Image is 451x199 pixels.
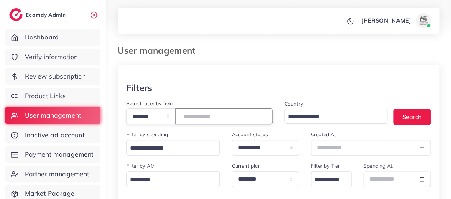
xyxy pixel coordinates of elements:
span: Dashboard [25,32,59,42]
div: Search for option [284,109,388,124]
span: Verify information [25,52,78,62]
input: Search for option [286,111,378,122]
input: Search for option [312,174,342,185]
label: Created At [311,131,336,138]
label: Filter by AM [126,162,155,169]
img: avatar [416,13,431,28]
button: Search [393,109,431,125]
input: Search for option [127,143,210,154]
label: Country [284,100,303,107]
a: Payment management [5,146,100,163]
a: Inactive ad account [5,127,100,143]
a: Verify information [5,49,100,65]
span: Product Links [25,91,66,101]
div: Search for option [311,171,352,187]
label: Filter by Tier [311,162,340,169]
label: Spending At [363,162,393,169]
span: Review subscription [25,72,86,81]
input: Search for option [127,174,210,185]
a: [PERSON_NAME]avatar [357,13,433,28]
a: Partner management [5,166,100,183]
span: Inactive ad account [25,130,85,140]
a: User management [5,107,100,124]
h2: Ecomdy Admin [26,11,68,18]
span: Market Package [25,189,74,198]
label: Current plan [232,162,261,169]
a: Product Links [5,88,100,104]
label: Account status [232,131,268,138]
a: logoEcomdy Admin [9,8,68,21]
h3: User management [118,45,201,56]
h3: Filters [126,83,152,93]
span: Partner management [25,169,89,179]
a: Review subscription [5,68,100,85]
label: Search user by field [126,100,173,107]
span: User management [25,111,81,120]
div: Search for option [126,171,220,187]
div: Search for option [126,140,220,156]
label: Filter by spending [126,131,168,138]
img: logo [9,8,23,21]
p: [PERSON_NAME] [361,16,411,25]
span: Payment management [25,150,94,159]
a: Dashboard [5,29,100,46]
